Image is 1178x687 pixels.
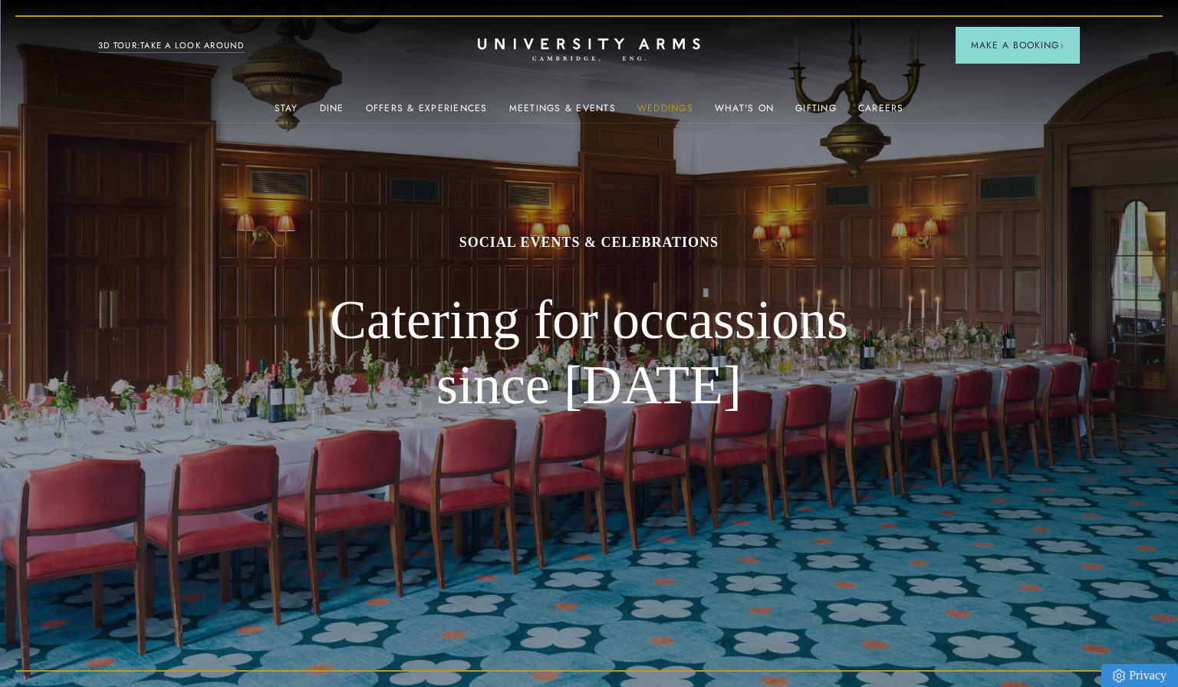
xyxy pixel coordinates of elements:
[320,103,344,123] a: Dine
[1059,43,1064,48] img: Arrow icon
[637,103,693,123] a: Weddings
[795,103,837,123] a: Gifting
[98,39,245,53] a: 3D TOUR:TAKE A LOOK AROUND
[1101,664,1178,687] a: Privacy
[971,38,1064,52] span: Make a Booking
[294,233,883,251] h1: SOCIAL EVENTS & CELEBRATIONS
[1113,669,1125,682] img: Privacy
[509,103,616,123] a: Meetings & Events
[275,103,298,123] a: Stay
[478,38,700,62] a: Home
[858,103,904,123] a: Careers
[956,27,1080,64] button: Make a BookingArrow icon
[715,103,774,123] a: What's On
[294,288,883,419] h2: Catering for occassions since [DATE]
[366,103,488,123] a: Offers & Experiences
